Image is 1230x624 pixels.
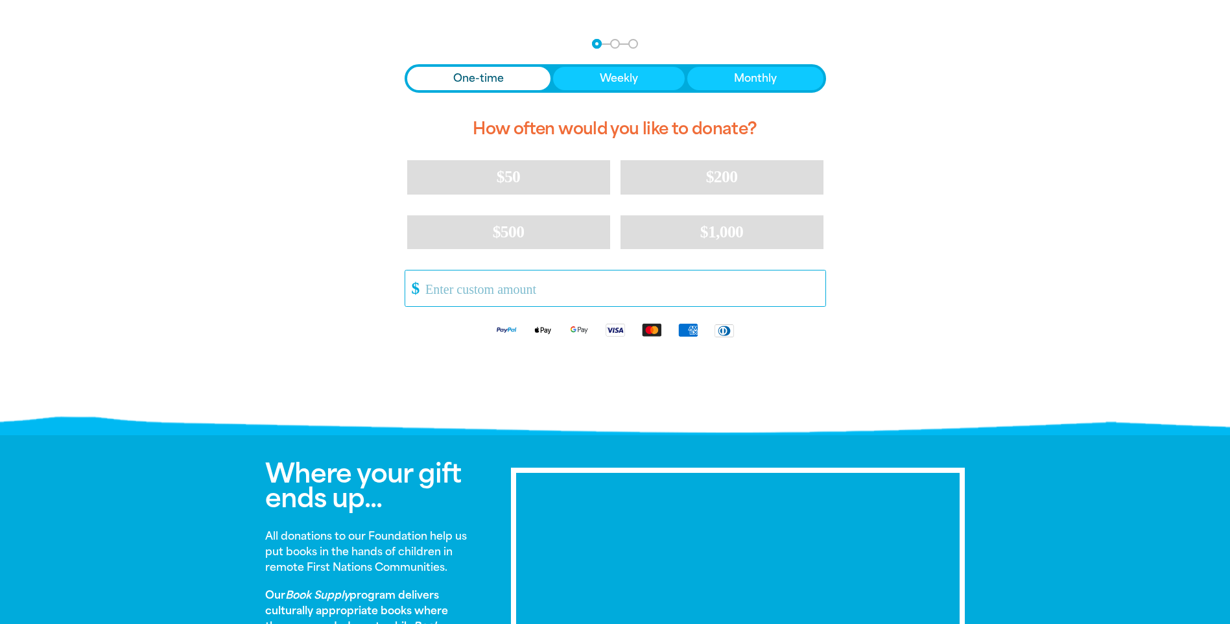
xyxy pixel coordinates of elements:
[416,270,825,306] input: Enter custom amount
[405,64,826,93] div: Donation frequency
[407,215,610,249] button: $500
[407,160,610,194] button: $50
[525,322,561,337] img: Apple Pay logo
[453,71,504,86] span: One-time
[265,458,461,514] span: Where your gift ends up...
[621,160,823,194] button: $200
[405,274,420,303] span: $
[700,222,744,241] span: $1,000
[597,322,633,337] img: Visa logo
[621,215,823,249] button: $1,000
[493,222,525,241] span: $500
[405,312,826,348] div: Available payment methods
[265,530,467,573] strong: All donations to our Foundation help us put books in the hands of children in remote First Nation...
[706,323,742,338] img: Diners Club logo
[670,322,706,337] img: American Express logo
[488,322,525,337] img: Paypal logo
[600,71,638,86] span: Weekly
[610,39,620,49] button: Navigate to step 2 of 3 to enter your details
[628,39,638,49] button: Navigate to step 3 of 3 to enter your payment details
[561,322,597,337] img: Google Pay logo
[407,67,551,90] button: One-time
[633,322,670,337] img: Mastercard logo
[734,71,777,86] span: Monthly
[592,39,602,49] button: Navigate to step 1 of 3 to enter your donation amount
[553,67,685,90] button: Weekly
[405,108,826,150] h2: How often would you like to donate?
[706,167,738,186] span: $200
[687,67,823,90] button: Monthly
[285,589,349,601] em: Book Supply
[497,167,520,186] span: $50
